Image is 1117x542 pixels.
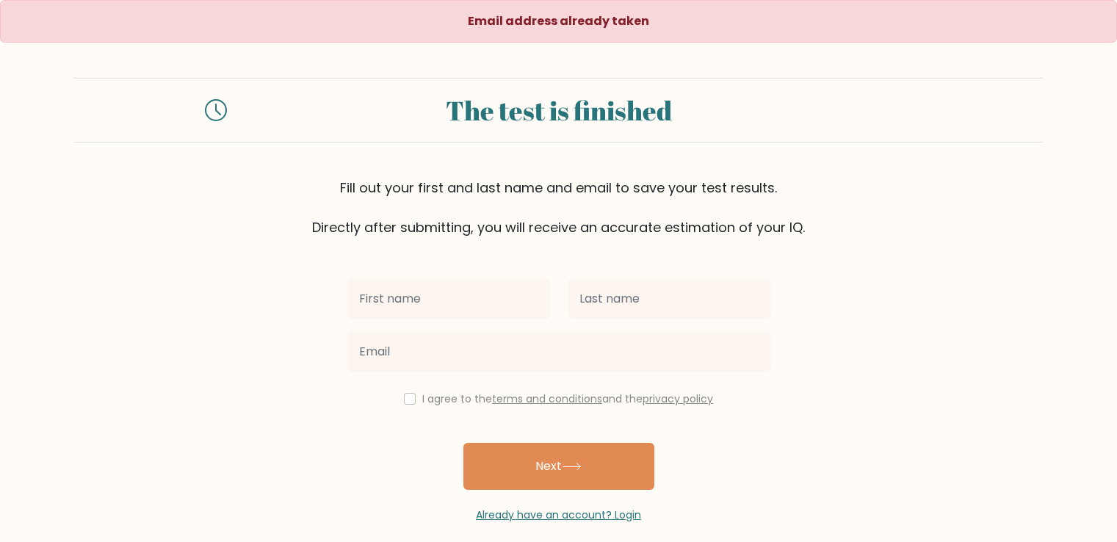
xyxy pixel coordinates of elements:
input: First name [347,278,550,319]
a: Already have an account? Login [476,507,641,522]
div: The test is finished [245,90,873,130]
button: Next [463,443,654,490]
div: Fill out your first and last name and email to save your test results. Directly after submitting,... [74,178,1044,237]
strong: Email address already taken [468,12,649,29]
input: Email [347,331,770,372]
a: privacy policy [643,391,713,406]
label: I agree to the and the [422,391,713,406]
a: terms and conditions [492,391,602,406]
input: Last name [568,278,770,319]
